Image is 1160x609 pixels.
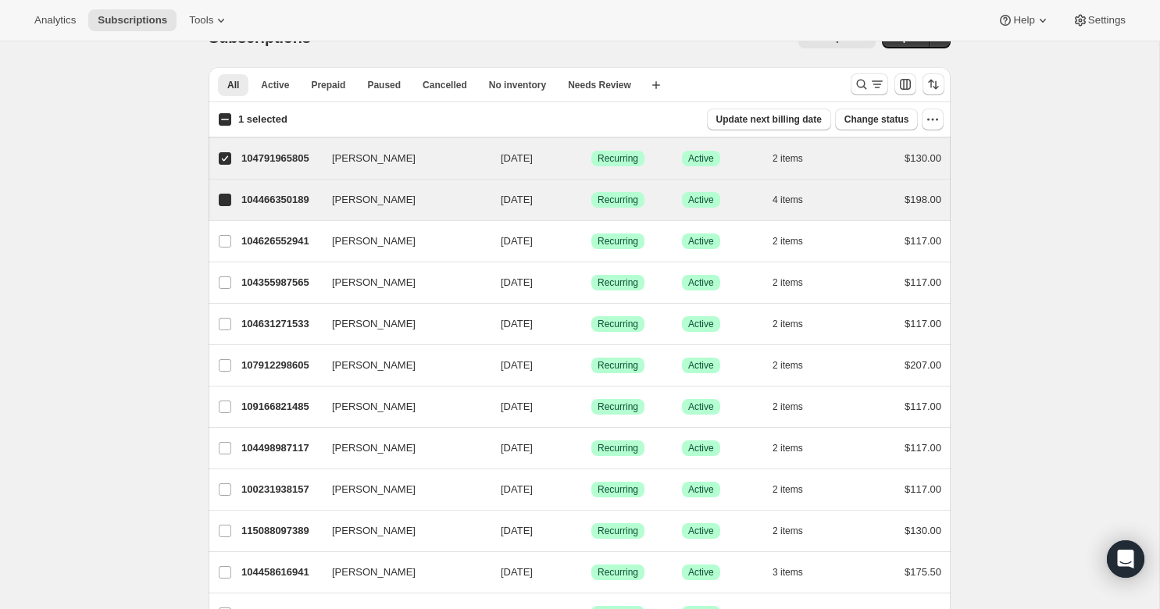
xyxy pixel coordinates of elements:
[332,275,416,290] span: [PERSON_NAME]
[773,401,803,413] span: 2 items
[598,442,638,454] span: Recurring
[923,73,944,95] button: Sort the results
[241,272,941,294] div: 104355987565[PERSON_NAME][DATE]SuccessRecurringSuccessActive2 items$117.00
[773,194,803,206] span: 4 items
[241,437,941,459] div: 104498987117[PERSON_NAME][DATE]SuccessRecurringSuccessActive2 items$117.00
[241,354,941,376] div: 107912298605[PERSON_NAME][DATE]SuccessRecurringSuccessActive2 items$207.00
[501,359,533,371] span: [DATE]
[688,318,714,330] span: Active
[835,109,919,130] button: Change status
[598,152,638,165] span: Recurring
[773,152,803,165] span: 2 items
[773,148,820,169] button: 2 items
[501,235,533,247] span: [DATE]
[688,525,714,537] span: Active
[241,520,941,542] div: 115088097389[PERSON_NAME][DATE]SuccessRecurringSuccessActive2 items$130.00
[241,482,319,497] p: 100231938157
[501,442,533,454] span: [DATE]
[905,235,941,247] span: $117.00
[1088,14,1126,27] span: Settings
[707,109,831,130] button: Update next billing date
[180,9,238,31] button: Tools
[323,560,479,585] button: [PERSON_NAME]
[688,276,714,289] span: Active
[844,113,909,126] span: Change status
[423,79,467,91] span: Cancelled
[1107,540,1144,578] div: Open Intercom Messenger
[905,401,941,412] span: $117.00
[241,396,941,418] div: 109166821485[PERSON_NAME][DATE]SuccessRecurringSuccessActive2 items$117.00
[241,479,941,500] div: 100231938157[PERSON_NAME][DATE]SuccessRecurringSuccessActive2 items$117.00
[323,477,479,502] button: [PERSON_NAME]
[241,189,941,211] div: 104466350189[PERSON_NAME][DATE]SuccessRecurringSuccessActive4 items$198.00
[323,270,479,295] button: [PERSON_NAME]
[323,518,479,543] button: [PERSON_NAME]
[241,313,941,335] div: 104631271533[PERSON_NAME][DATE]SuccessRecurringSuccessActive2 items$117.00
[98,14,167,27] span: Subscriptions
[851,73,888,95] button: Search and filter results
[323,436,479,461] button: [PERSON_NAME]
[241,440,319,456] p: 104498987117
[688,194,714,206] span: Active
[323,353,479,378] button: [PERSON_NAME]
[773,354,820,376] button: 2 items
[688,235,714,248] span: Active
[501,401,533,412] span: [DATE]
[189,14,213,27] span: Tools
[323,187,479,212] button: [PERSON_NAME]
[598,276,638,289] span: Recurring
[773,437,820,459] button: 2 items
[241,561,941,583] div: 104458616941[PERSON_NAME][DATE]SuccessRecurringSuccessActive3 items$175.50
[241,148,941,169] div: 104791965805[PERSON_NAME][DATE]SuccessRecurringSuccessActive2 items$130.00
[241,192,319,208] p: 104466350189
[773,318,803,330] span: 2 items
[501,483,533,495] span: [DATE]
[988,9,1059,31] button: Help
[332,440,416,456] span: [PERSON_NAME]
[773,483,803,496] span: 2 items
[773,396,820,418] button: 2 items
[773,442,803,454] span: 2 items
[227,79,239,91] span: All
[501,318,533,329] span: [DATE]
[773,235,803,248] span: 2 items
[598,235,638,248] span: Recurring
[773,520,820,542] button: 2 items
[773,479,820,500] button: 2 items
[332,233,416,249] span: [PERSON_NAME]
[688,442,714,454] span: Active
[688,359,714,372] span: Active
[241,233,319,249] p: 104626552941
[311,79,345,91] span: Prepaid
[241,275,319,290] p: 104355987565
[489,79,546,91] span: No inventory
[241,151,319,166] p: 104791965805
[773,566,803,579] span: 3 items
[598,359,638,372] span: Recurring
[598,318,638,330] span: Recurring
[688,152,714,165] span: Active
[598,194,638,206] span: Recurring
[598,566,638,579] span: Recurring
[323,312,479,337] button: [PERSON_NAME]
[598,401,638,413] span: Recurring
[25,9,85,31] button: Analytics
[34,14,76,27] span: Analytics
[323,146,479,171] button: [PERSON_NAME]
[241,316,319,332] p: 104631271533
[241,230,941,252] div: 104626552941[PERSON_NAME][DATE]SuccessRecurringSuccessActive2 items$117.00
[773,561,820,583] button: 3 items
[688,401,714,413] span: Active
[501,194,533,205] span: [DATE]
[598,483,638,496] span: Recurring
[773,313,820,335] button: 2 items
[905,525,941,536] span: $130.00
[367,79,401,91] span: Paused
[501,152,533,164] span: [DATE]
[905,483,941,495] span: $117.00
[332,316,416,332] span: [PERSON_NAME]
[773,525,803,537] span: 2 items
[501,566,533,578] span: [DATE]
[905,152,941,164] span: $130.00
[332,564,416,580] span: [PERSON_NAME]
